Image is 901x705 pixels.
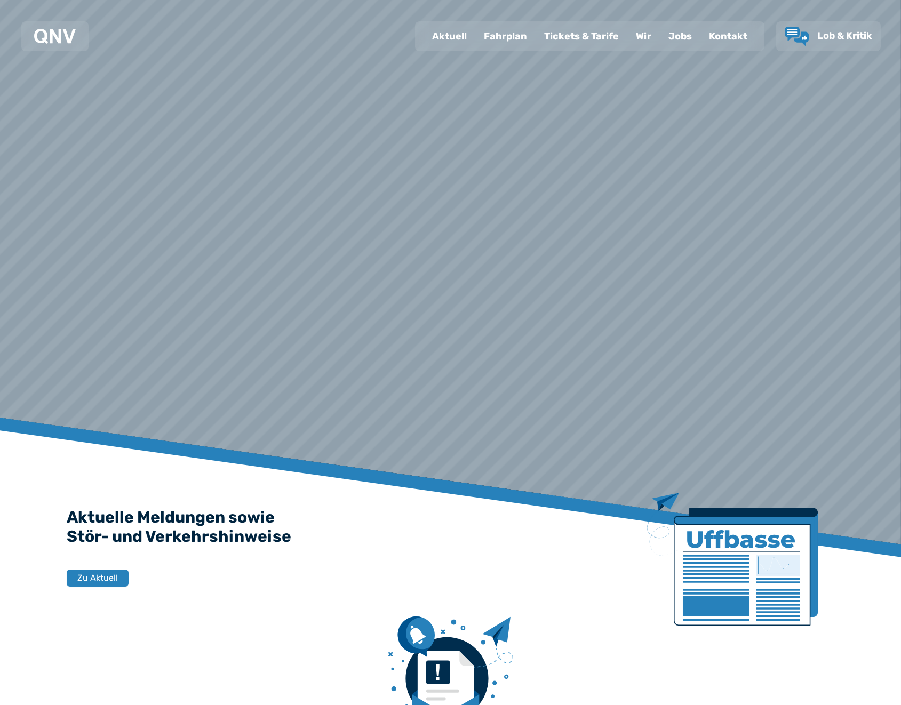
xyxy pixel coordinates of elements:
img: Zeitung mit Titel Uffbase [647,493,818,626]
a: Lob & Kritik [785,27,872,46]
a: Wir [627,22,660,50]
a: Kontakt [700,22,756,50]
button: Zu Aktuell [67,570,129,587]
a: Aktuell [424,22,475,50]
a: Fahrplan [475,22,536,50]
a: Jobs [660,22,700,50]
a: QNV Logo [34,26,76,47]
a: Tickets & Tarife [536,22,627,50]
img: QNV Logo [34,29,76,44]
span: Lob & Kritik [817,30,872,42]
h2: Aktuelle Meldungen sowie Stör- und Verkehrshinweise [67,508,835,546]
